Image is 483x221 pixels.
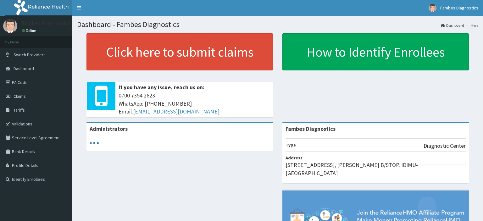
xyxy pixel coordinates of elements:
[440,5,478,11] span: Fambes Diagnostics
[119,84,204,91] b: If you have any issue, reach us on:
[14,66,34,71] span: Dashboard
[282,33,469,70] a: How to Identify Enrollees
[286,161,466,177] p: [STREET_ADDRESS], [PERSON_NAME] B/STOP. IDIMU-[GEOGRAPHIC_DATA]
[424,142,466,150] p: Diagnostic Center
[286,142,296,148] b: Type
[22,20,70,26] p: Fambes Diagnostics
[86,33,273,70] a: Click here to submit claims
[465,23,478,28] li: Here
[14,93,26,99] span: Claims
[441,23,464,28] a: Dashboard
[14,107,25,113] span: Tariffs
[286,125,336,132] strong: Fambes Diagnostics
[77,20,478,29] h1: Dashboard - Fambes Diagnostics
[14,52,46,58] span: Switch Providers
[90,125,128,132] b: Administrators
[286,155,303,161] b: Address
[119,91,270,116] span: 0700 7354 2623 WhatsApp: [PHONE_NUMBER] Email:
[429,4,436,12] img: User Image
[3,19,17,33] img: User Image
[133,108,219,115] a: [EMAIL_ADDRESS][DOMAIN_NAME]
[90,138,99,148] svg: audio-loading
[22,28,37,33] a: Online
